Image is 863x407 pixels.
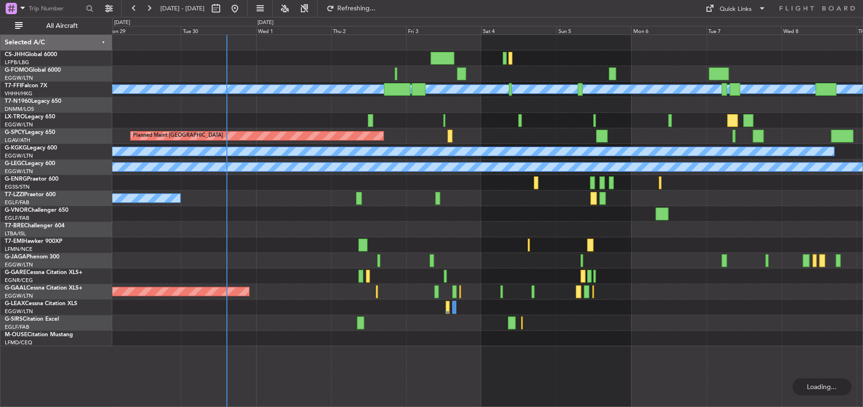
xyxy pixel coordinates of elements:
span: CS-JHH [5,52,25,58]
a: EGLF/FAB [5,324,29,331]
span: T7-FFI [5,83,21,89]
a: EGGW/LTN [5,261,33,268]
a: EGLF/FAB [5,199,29,206]
a: T7-LZZIPraetor 600 [5,192,56,198]
a: G-SIRSCitation Excel [5,316,59,322]
a: T7-FFIFalcon 7X [5,83,47,89]
div: Tue 30 [181,26,256,34]
div: [DATE] [257,19,274,27]
a: G-LEAXCessna Citation XLS [5,301,77,307]
span: G-LEAX [5,301,25,307]
a: LTBA/ISL [5,230,26,237]
a: EGGW/LTN [5,168,33,175]
span: T7-N1960 [5,99,31,104]
a: LGAV/ATH [5,137,30,144]
span: G-GARE [5,270,26,275]
div: Mon 6 [631,26,706,34]
span: G-JAGA [5,254,26,260]
a: EGGW/LTN [5,75,33,82]
div: Wed 1 [256,26,331,34]
span: T7-LZZI [5,192,24,198]
div: [DATE] [114,19,130,27]
span: G-ENRG [5,176,27,182]
a: T7-N1960Legacy 650 [5,99,61,104]
a: EGGW/LTN [5,308,33,315]
a: EGGW/LTN [5,292,33,299]
div: Fri 3 [406,26,481,34]
a: G-ENRGPraetor 600 [5,176,58,182]
span: [DATE] - [DATE] [160,4,205,13]
div: Loading... [792,378,851,395]
a: M-OUSECitation Mustang [5,332,73,338]
div: Quick Links [720,5,752,14]
a: G-LEGCLegacy 600 [5,161,55,166]
button: All Aircraft [10,18,102,33]
a: EGLF/FAB [5,215,29,222]
button: Quick Links [701,1,771,16]
div: Sat 4 [481,26,556,34]
a: G-GAALCessna Citation XLS+ [5,285,83,291]
a: G-VNORChallenger 650 [5,208,68,213]
span: G-SPCY [5,130,25,135]
a: G-JAGAPhenom 300 [5,254,59,260]
span: G-KGKG [5,145,27,151]
a: G-KGKGLegacy 600 [5,145,57,151]
span: G-GAAL [5,285,26,291]
a: DNMM/LOS [5,106,34,113]
span: M-OUSE [5,332,27,338]
a: EGNR/CEG [5,277,33,284]
div: Planned Maint [GEOGRAPHIC_DATA] [133,129,223,143]
a: LFPB/LBG [5,59,29,66]
a: VHHH/HKG [5,90,33,97]
input: Trip Number [29,1,83,16]
span: G-SIRS [5,316,23,322]
div: Mon 29 [106,26,181,34]
a: EGSS/STN [5,183,30,191]
span: T7-EMI [5,239,23,244]
span: All Aircraft [25,23,100,29]
a: EGGW/LTN [5,152,33,159]
a: T7-BREChallenger 604 [5,223,65,229]
span: T7-BRE [5,223,24,229]
a: T7-EMIHawker 900XP [5,239,62,244]
div: Sun 5 [556,26,631,34]
a: G-SPCYLegacy 650 [5,130,55,135]
a: LFMN/NCE [5,246,33,253]
span: Refreshing... [336,5,376,12]
a: G-FOMOGlobal 6000 [5,67,61,73]
span: G-VNOR [5,208,28,213]
span: G-LEGC [5,161,25,166]
a: CS-JHHGlobal 6000 [5,52,57,58]
span: LX-TRO [5,114,25,120]
span: G-FOMO [5,67,29,73]
a: LFMD/CEQ [5,339,32,346]
a: EGGW/LTN [5,121,33,128]
a: LX-TROLegacy 650 [5,114,55,120]
a: G-GARECessna Citation XLS+ [5,270,83,275]
div: Tue 7 [706,26,781,34]
div: Wed 8 [781,26,856,34]
button: Refreshing... [322,1,379,16]
div: Thu 2 [331,26,406,34]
